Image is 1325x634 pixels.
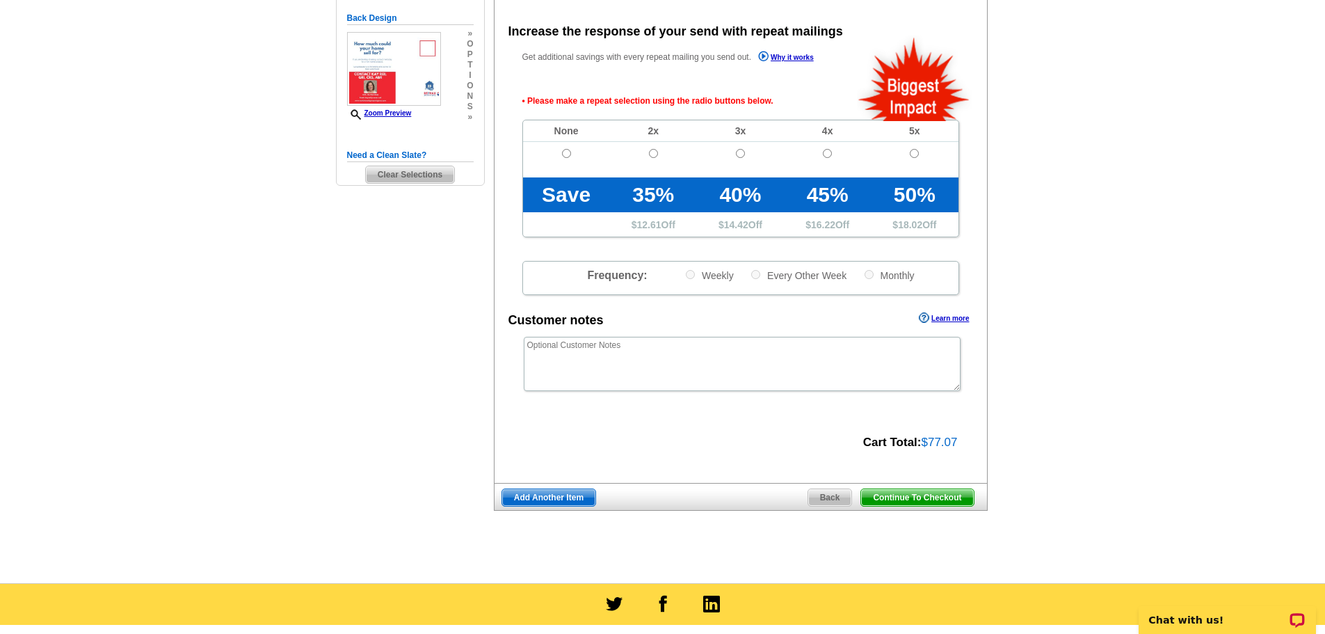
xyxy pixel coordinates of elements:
span: Back [808,489,852,506]
td: 40% [697,177,784,212]
span: o [467,81,473,91]
span: Continue To Checkout [861,489,973,506]
td: $ Off [784,212,871,237]
input: Weekly [686,270,695,279]
td: None [523,120,610,142]
td: 5x [871,120,958,142]
span: Add Another Item [502,489,595,506]
img: small-thumb.jpg [347,32,441,106]
h5: Need a Clean Slate? [347,149,474,162]
span: 16.22 [811,219,835,230]
strong: Cart Total: [863,436,922,449]
td: Save [523,177,610,212]
td: $ Off [697,212,784,237]
td: $ Off [610,212,697,237]
td: 4x [784,120,871,142]
input: Every Other Week [751,270,760,279]
img: biggestImpact.png [857,35,972,121]
iframe: LiveChat chat widget [1130,590,1325,634]
td: 50% [871,177,958,212]
span: i [467,70,473,81]
a: Why it works [758,51,814,65]
a: Back [808,489,853,507]
span: Frequency: [587,269,647,281]
td: 3x [697,120,784,142]
td: $ Off [871,212,958,237]
input: Monthly [865,270,874,279]
span: n [467,91,473,102]
a: Add Another Item [501,489,596,507]
span: Clear Selections [366,166,454,183]
a: Learn more [919,312,969,324]
span: t [467,60,473,70]
span: » [467,112,473,122]
span: 12.61 [637,219,661,230]
a: Zoom Preview [347,109,412,117]
span: 14.42 [724,219,748,230]
label: Monthly [863,269,915,282]
td: 35% [610,177,697,212]
span: 18.02 [898,219,922,230]
label: Every Other Week [750,269,846,282]
h5: Back Design [347,12,474,25]
span: p [467,49,473,60]
div: Increase the response of your send with repeat mailings [508,22,843,41]
span: o [467,39,473,49]
td: 2x [610,120,697,142]
label: Weekly [684,269,734,282]
div: Customer notes [508,311,604,330]
span: $77.07 [922,436,958,449]
p: Get additional savings with every repeat mailing you send out. [522,49,844,65]
td: 45% [784,177,871,212]
span: • Please make a repeat selection using the radio buttons below. [522,82,959,120]
span: » [467,29,473,39]
span: s [467,102,473,112]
